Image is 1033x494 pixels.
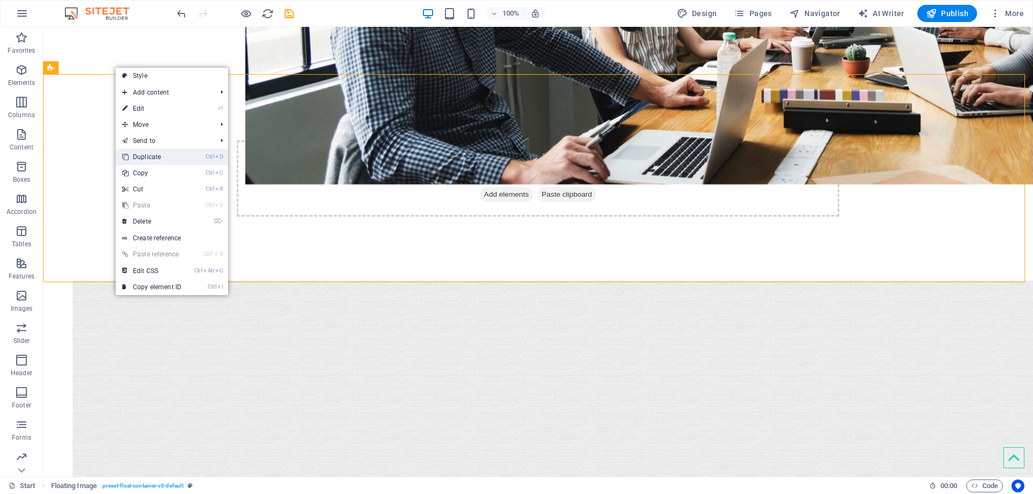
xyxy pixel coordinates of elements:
a: Create reference [116,230,228,246]
button: Code [966,479,1003,492]
span: AI Writer [858,8,904,19]
span: More [990,8,1024,19]
i: X [215,185,223,192]
span: 00 00 [940,479,957,492]
button: AI Writer [853,5,909,22]
i: Reload page [261,8,274,20]
nav: breadcrumb [51,479,193,492]
button: Publish [917,5,977,22]
button: Navigator [785,5,845,22]
span: Add content [116,84,212,101]
a: CtrlCCopy [116,165,188,181]
p: Header [11,369,32,377]
i: ⏎ [218,105,223,112]
p: Columns [8,111,35,119]
span: Move [116,117,212,133]
button: Design [673,5,721,22]
i: Ctrl [194,267,203,274]
img: Editor Logo [62,7,143,20]
i: D [215,153,223,160]
i: I [217,283,223,290]
p: Forms [12,433,31,442]
i: Ctrl [206,153,214,160]
a: CtrlDDuplicate [116,149,188,165]
div: Design (Ctrl+Alt+Y) [673,5,721,22]
button: Pages [730,5,776,22]
i: V [215,202,223,209]
a: Style [116,68,228,84]
a: Click to cancel selection. Double-click to open Pages [9,479,36,492]
i: Ctrl [206,169,214,176]
p: Accordion [6,207,37,216]
a: CtrlXCut [116,181,188,197]
p: Content [10,143,33,152]
button: Usercentrics [1011,479,1024,492]
span: Navigator [789,8,840,19]
i: Undo: Change text (Ctrl+Z) [175,8,188,20]
a: ⏎Edit [116,101,188,117]
div: Drop content here [194,113,796,190]
a: CtrlAltCEdit CSS [116,263,188,279]
a: CtrlICopy element ID [116,279,188,295]
i: Ctrl [206,202,214,209]
span: Click to select. Double-click to edit [51,479,97,492]
p: Features [9,272,34,281]
button: More [986,5,1028,22]
span: Pages [734,8,772,19]
h6: 100% [503,7,520,20]
span: Publish [926,8,968,19]
button: save [282,7,295,20]
a: Send to [116,133,212,149]
i: ⌦ [214,218,223,225]
i: C [215,267,223,274]
p: Footer [12,401,31,410]
a: ⌦Delete [116,213,188,230]
span: Code [971,479,998,492]
span: . preset-float-container-v3-default [101,479,183,492]
i: ⇧ [214,250,218,257]
i: Ctrl [208,283,216,290]
span: Paste clipboard [494,160,554,175]
i: This element is a customizable preset [188,483,193,489]
h6: Session time [929,479,958,492]
i: C [215,169,223,176]
button: undo [175,7,188,20]
p: Slider [13,337,30,345]
button: 100% [486,7,525,20]
i: Save (Ctrl+S) [283,8,295,20]
p: Images [11,304,33,313]
i: Alt [203,267,214,274]
span: Design [677,8,717,19]
button: reload [261,7,274,20]
a: Ctrl⇧VPaste reference [116,246,188,262]
span: Add elements [437,160,490,175]
a: CtrlVPaste [116,197,188,213]
span: : [948,482,950,490]
i: On resize automatically adjust zoom level to fit chosen device. [530,9,540,18]
i: Ctrl [204,250,213,257]
p: Tables [12,240,31,248]
p: Boxes [13,175,31,184]
i: V [220,250,223,257]
p: Favorites [8,46,35,55]
button: Click here to leave preview mode and continue editing [239,7,252,20]
p: Elements [8,78,36,87]
i: Ctrl [206,185,214,192]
